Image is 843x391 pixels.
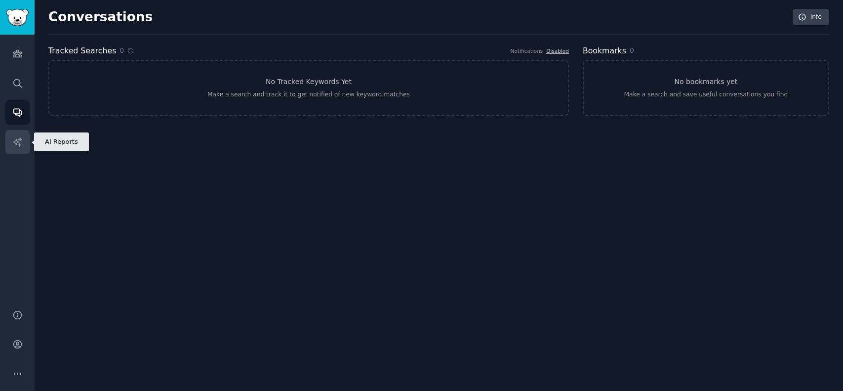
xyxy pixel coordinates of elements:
[6,9,29,26] img: GummySearch logo
[120,45,124,56] span: 0
[48,45,116,57] h2: Tracked Searches
[583,60,829,116] a: No bookmarks yetMake a search and save useful conversations you find
[546,48,569,54] a: Disabled
[583,45,626,57] h2: Bookmarks
[630,46,634,54] span: 0
[207,90,410,99] div: Make a search and track it to get notified of new keyword matches
[675,77,738,87] h3: No bookmarks yet
[511,47,543,54] div: Notifications
[48,9,153,25] h2: Conversations
[624,90,788,99] div: Make a search and save useful conversations you find
[48,60,569,116] a: No Tracked Keywords YetMake a search and track it to get notified of new keyword matches
[793,9,829,26] a: Info
[266,77,352,87] h3: No Tracked Keywords Yet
